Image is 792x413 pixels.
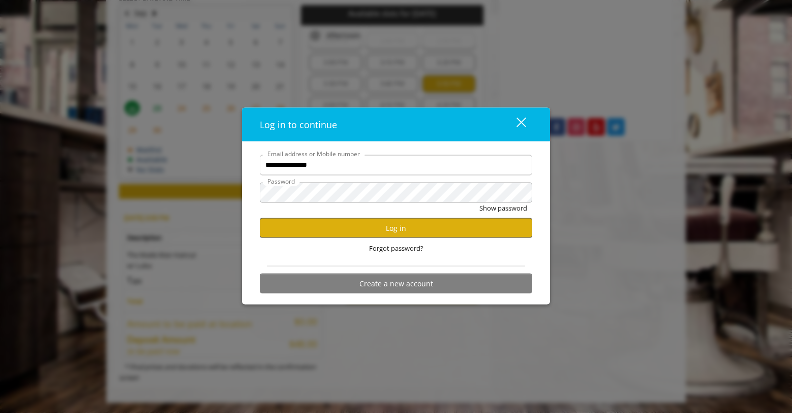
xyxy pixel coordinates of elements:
[260,155,532,175] input: Email address or Mobile number
[505,116,525,132] div: close dialog
[260,182,532,202] input: Password
[369,243,423,254] span: Forgot password?
[260,274,532,293] button: Create a new account
[262,176,300,186] label: Password
[498,114,532,135] button: close dialog
[479,202,527,213] button: Show password
[262,149,365,158] label: Email address or Mobile number
[260,118,337,130] span: Log in to continue
[260,218,532,238] button: Log in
